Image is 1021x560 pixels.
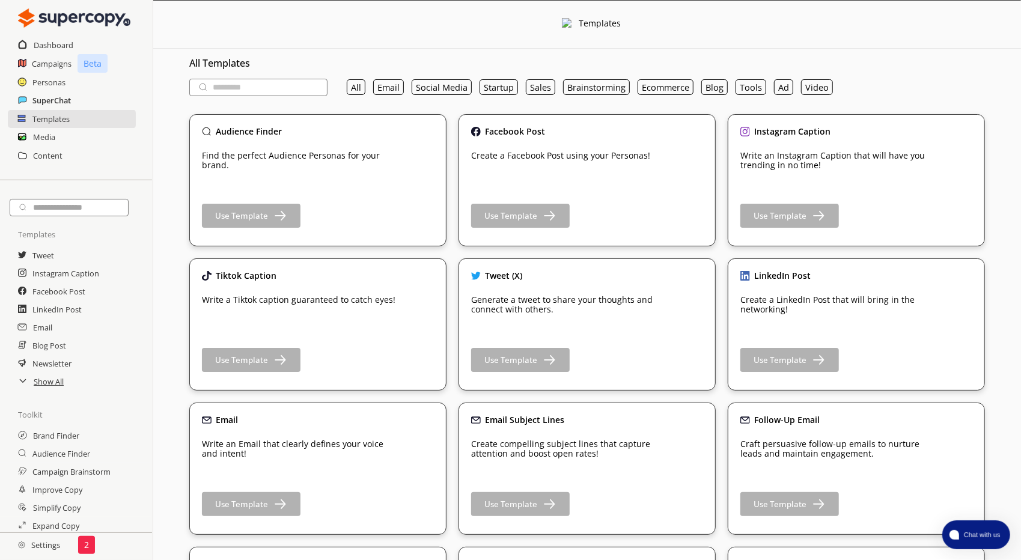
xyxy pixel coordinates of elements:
b: Use Template [754,499,806,510]
h2: Email [33,318,52,336]
span: Chat with us [959,530,1003,540]
img: Close [202,271,212,281]
b: Use Template [484,499,537,510]
button: Use Template [471,492,570,516]
a: Templates [32,110,70,128]
p: Find the perfect Audience Personas for your brand. [202,151,400,170]
div: Templates [579,19,621,31]
a: Audience Finder [32,445,90,463]
img: Close [471,415,481,425]
p: Craft persuasive follow-up emails to nurture leads and maintain engagement. [740,439,939,458]
button: All [347,79,365,95]
b: LinkedIn Post [754,270,811,281]
button: Use Template [740,492,839,516]
h3: All Templates [189,54,985,72]
button: Video [801,79,833,95]
b: Tiktok Caption [216,270,276,281]
button: atlas-launcher [942,520,1010,549]
p: Create compelling subject lines that capture attention and boost open rates! [471,439,669,458]
p: Create a Facebook Post using your Personas! [471,151,650,160]
button: Use Template [740,348,839,372]
b: Audience Finder [216,126,282,137]
b: Follow-Up Email [754,414,820,425]
h2: Content [33,147,62,165]
a: Campaigns [32,55,72,73]
b: Use Template [754,210,806,221]
p: Write an Instagram Caption that will have you trending in no time! [740,151,939,170]
a: SuperChat [32,91,71,109]
p: Write a Tiktok caption guaranteed to catch eyes! [202,295,395,305]
button: Ecommerce [638,79,693,95]
img: Close [18,541,25,549]
a: Dashboard [34,36,73,54]
b: Use Template [215,499,268,510]
b: Use Template [484,355,537,365]
button: Use Template [471,348,570,372]
p: Beta [78,54,108,73]
img: Close [740,415,750,425]
button: Use Template [202,204,300,228]
b: Use Template [754,355,806,365]
button: Use Template [740,204,839,228]
button: Ad [774,79,793,95]
button: Social Media [412,79,472,95]
img: Close [18,6,130,30]
a: Campaign Brainstorm [32,463,111,481]
b: Tweet (X) [485,270,522,281]
a: Show All [34,373,64,391]
button: Brainstorming [563,79,630,95]
b: Instagram Caption [754,126,831,137]
a: Expand Copy [32,517,79,535]
a: LinkedIn Post [32,300,82,318]
p: 2 [84,540,89,550]
a: Simplify Copy [33,499,81,517]
img: Close [740,127,750,136]
a: Personas [32,73,66,91]
img: Close [202,127,212,136]
a: Brand Finder [33,427,79,445]
a: Newsletter [32,355,72,373]
a: Blog Post [32,336,66,355]
p: Create a LinkedIn Post that will bring in the networking! [740,295,939,314]
b: Email [216,414,238,425]
a: Instagram Caption [32,264,99,282]
img: Close [562,18,573,29]
button: Tools [736,79,766,95]
h2: Tweet [32,246,54,264]
b: Use Template [215,355,268,365]
p: Write an Email that clearly defines your voice and intent! [202,439,400,458]
a: Improve Copy [32,481,82,499]
button: Sales [526,79,555,95]
button: Use Template [471,204,570,228]
h2: Facebook Post [32,282,85,300]
button: Use Template [202,492,300,516]
button: Blog [701,79,728,95]
img: Close [471,271,481,281]
button: Startup [480,79,518,95]
b: Email Subject Lines [485,414,564,425]
b: Use Template [484,210,537,221]
b: Use Template [215,210,268,221]
img: Close [471,127,481,136]
b: Facebook Post [485,126,545,137]
img: Close [202,415,212,425]
a: Media [33,128,55,146]
p: Generate a tweet to share your thoughts and connect with others. [471,295,669,314]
